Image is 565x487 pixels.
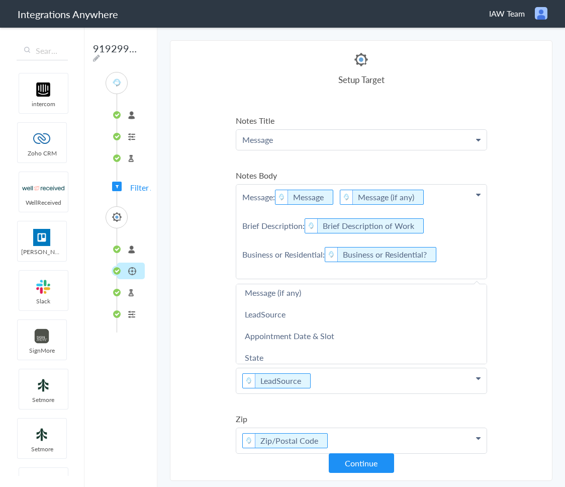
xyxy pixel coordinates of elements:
[242,373,311,388] li: LeadSource
[243,434,255,448] img: Answering_service.png
[21,426,63,443] img: setmoreNew.jpg
[275,190,333,205] li: Message
[489,8,525,19] span: IAW Team
[236,413,487,425] label: Zip
[236,282,487,303] a: Message (if any)
[236,347,487,368] a: State
[17,41,68,60] input: Search...
[236,185,487,279] p: Message: Brief Description: Business or Residential:
[22,180,65,197] img: wr-logo.svg
[130,182,177,193] span: Filter Applied
[19,198,68,207] span: WellReceived
[305,219,318,233] img: Answering_service.png
[22,81,65,98] img: intercom-logo.svg
[305,218,424,233] li: Brief Description of Work
[111,211,123,223] img: serviceminder-logo.svg
[21,130,63,147] img: zoho-logo.svg
[19,100,68,108] span: intercom
[18,248,66,256] span: [PERSON_NAME]
[21,328,63,345] img: signmore-logo.png
[236,130,487,150] p: Message
[18,149,66,157] span: Zoho CRM
[19,395,68,404] span: Setmore
[111,76,123,89] img: Answering_service.png
[325,247,436,262] li: Business or Residential?
[236,73,487,86] h4: Setup Target
[236,303,487,325] a: LeadSource
[236,325,487,347] a: Appointment Date & Slot
[243,374,255,388] img: Answering_service.png
[18,445,66,453] span: Setmore
[18,346,66,355] span: SignMore
[329,453,394,473] button: Continue
[340,190,353,204] img: Answering_service.png
[535,7,547,20] img: user.png
[18,7,118,21] h1: Integrations Anywhere
[358,191,414,203] a: Message (if any)
[275,190,288,204] img: Answering_service.png
[325,248,338,262] img: Answering_service.png
[22,377,65,394] img: setmoreNew.jpg
[19,297,68,305] span: Slack
[21,229,63,246] img: trello.png
[242,433,328,448] li: Zip/Postal Code
[236,170,487,181] label: Notes Body
[22,278,65,295] img: slack-logo.svg
[352,51,370,68] img: serviceminder-logo.svg
[236,115,487,126] label: Notes Title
